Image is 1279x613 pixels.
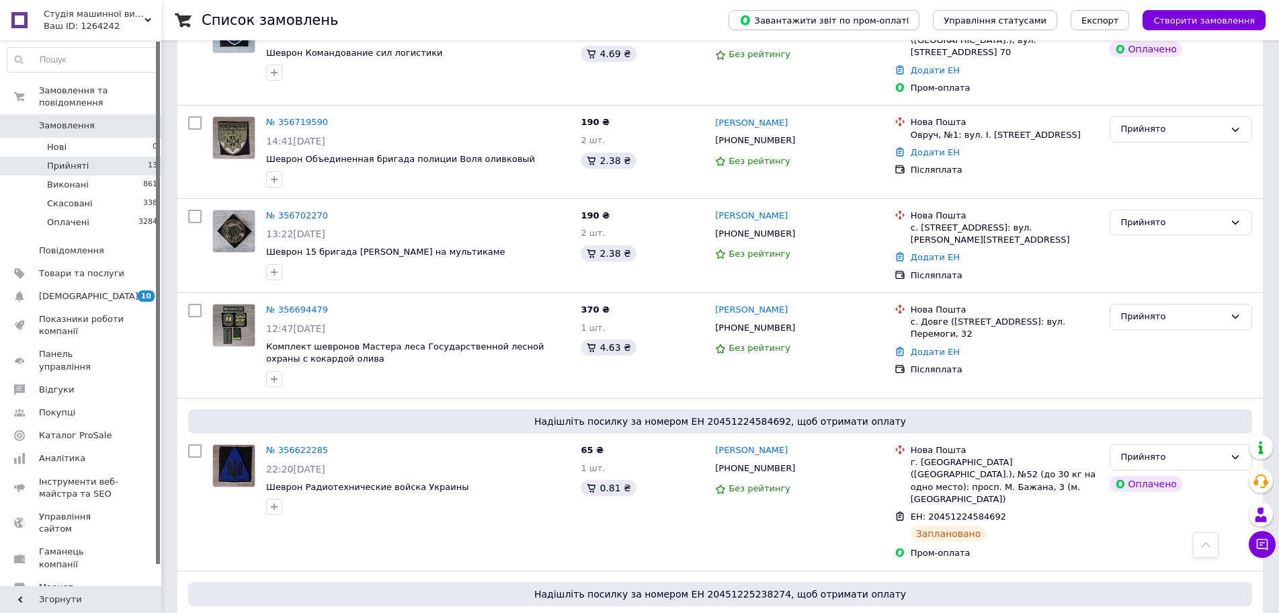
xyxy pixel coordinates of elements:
span: Без рейтингу [729,156,790,166]
span: Гаманець компанії [39,546,124,570]
div: Прийнято [1121,310,1225,324]
div: Нова Пошта [911,210,1099,222]
a: Шеврон 15 бригада [PERSON_NAME] на мультикаме [266,247,505,257]
input: Пошук [7,48,158,72]
span: Управління сайтом [39,511,124,535]
a: Фото товару [212,116,255,159]
span: 10 [138,290,155,302]
span: Студія машинної вишивки "ВІЛЬНІ" [44,8,145,20]
div: Пром-оплата [911,82,1099,94]
div: Пром-оплата [911,547,1099,559]
div: Нова Пошта [911,116,1099,128]
div: Післяплата [911,364,1099,376]
div: с. [STREET_ADDRESS]: вул. [PERSON_NAME][STREET_ADDRESS] [911,222,1099,246]
div: 0.81 ₴ [581,480,636,496]
div: [GEOGRAPHIC_DATA] ([GEOGRAPHIC_DATA].), вул. [STREET_ADDRESS] 70 [911,22,1099,59]
span: Панель управління [39,348,124,372]
span: Скасовані [47,198,93,210]
div: 2.38 ₴ [581,153,636,169]
span: 65 ₴ [581,445,604,455]
a: Фото товару [212,444,255,487]
span: Товари та послуги [39,268,124,280]
a: Фото товару [212,210,255,253]
div: Післяплата [911,164,1099,176]
span: 3284 [138,216,157,229]
span: Маркет [39,581,73,594]
span: 190 ₴ [581,117,610,127]
span: [PHONE_NUMBER] [715,229,795,239]
a: Шеврон Командование сил логистики [266,48,443,58]
span: [PHONE_NUMBER] [715,323,795,333]
span: Покупці [39,407,75,419]
div: Оплачено [1110,41,1182,57]
a: [PERSON_NAME] [715,444,788,457]
span: [PHONE_NUMBER] [715,463,795,473]
img: Фото товару [213,445,255,487]
span: Експорт [1081,15,1119,26]
button: Чат з покупцем [1249,531,1276,558]
span: Оплачені [47,216,89,229]
span: 2 шт. [581,228,605,238]
div: 4.69 ₴ [581,46,636,62]
div: Післяплата [911,270,1099,282]
div: 2.38 ₴ [581,245,636,261]
span: Замовлення та повідомлення [39,85,161,109]
span: [PHONE_NUMBER] [715,135,795,145]
button: Створити замовлення [1143,10,1266,30]
a: Створити замовлення [1129,15,1266,25]
div: Ваш ID: 1264242 [44,20,161,32]
span: 13:22[DATE] [266,229,325,239]
span: Виконані [47,179,89,191]
span: Створити замовлення [1153,15,1255,26]
a: Додати ЕН [911,252,960,262]
span: Нові [47,141,67,153]
span: Надішліть посилку за номером ЕН 20451225238274, щоб отримати оплату [194,587,1247,601]
div: с. Довге ([STREET_ADDRESS]: вул. Перемоги, 32 [911,316,1099,340]
a: [PERSON_NAME] [715,117,788,130]
a: № 356719590 [266,117,328,127]
span: Інструменти веб-майстра та SEO [39,476,124,500]
button: Експорт [1071,10,1130,30]
span: 370 ₴ [581,304,610,315]
span: Повідомлення [39,245,104,257]
img: Фото товару [213,117,255,159]
span: 0 [153,141,157,153]
img: Фото товару [213,210,255,252]
a: Шеврон Радиотехнические войска Украины [266,482,468,492]
span: 13 [148,160,157,172]
a: Комплект шевронов Мастера леса Государственной лесной охраны с кокардой олива [266,341,544,364]
span: 338 [143,198,157,210]
span: Аналітика [39,452,85,464]
span: Без рейтингу [729,483,790,493]
a: Фото товару [212,304,255,347]
div: Овруч, №1: вул. І. [STREET_ADDRESS] [911,129,1099,141]
span: 861 [143,179,157,191]
span: ЕН: 20451224584692 [911,512,1006,522]
h1: Список замовлень [202,12,338,28]
span: 22:20[DATE] [266,464,325,475]
span: Відгуки [39,384,74,396]
span: 12:47[DATE] [266,323,325,334]
span: [DEMOGRAPHIC_DATA] [39,290,138,302]
div: Прийнято [1121,216,1225,230]
div: Прийнято [1121,450,1225,464]
span: Без рейтингу [729,249,790,259]
span: 2 шт. [581,135,605,145]
button: Управління статусами [933,10,1057,30]
img: Фото товару [213,304,255,346]
span: Показники роботи компанії [39,313,124,337]
span: Завантажити звіт по пром-оплаті [739,14,909,26]
div: Прийнято [1121,122,1225,136]
span: Прийняті [47,160,89,172]
span: Замовлення [39,120,95,132]
span: 14:41[DATE] [266,136,325,147]
a: № 356622285 [266,445,328,455]
span: 1 шт. [581,463,605,473]
span: Без рейтингу [729,343,790,353]
div: Нова Пошта [911,304,1099,316]
span: 1 шт. [581,323,605,333]
a: [PERSON_NAME] [715,210,788,222]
